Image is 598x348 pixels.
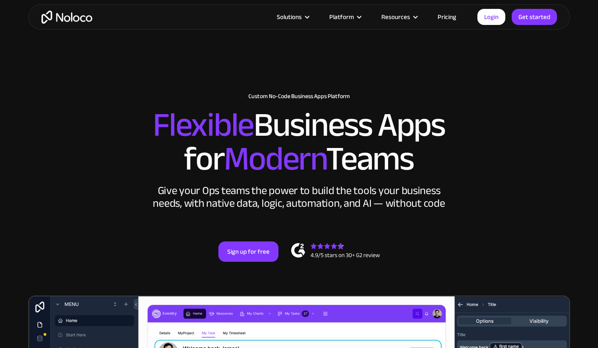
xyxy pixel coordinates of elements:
div: Solutions [266,11,319,22]
a: Get started [512,9,557,25]
div: Resources [371,11,427,22]
div: Resources [381,11,410,22]
a: Login [477,9,505,25]
div: Platform [329,11,354,22]
h2: Business Apps for Teams [37,108,562,176]
a: home [41,11,92,24]
span: Modern [224,127,326,190]
div: Solutions [277,11,302,22]
div: Give your Ops teams the power to build the tools your business needs, with native data, logic, au... [151,184,447,210]
div: Platform [319,11,371,22]
a: Sign up for free [218,241,278,262]
h1: Custom No-Code Business Apps Platform [37,93,562,100]
span: Flexible [153,93,254,156]
a: Pricing [427,11,467,22]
